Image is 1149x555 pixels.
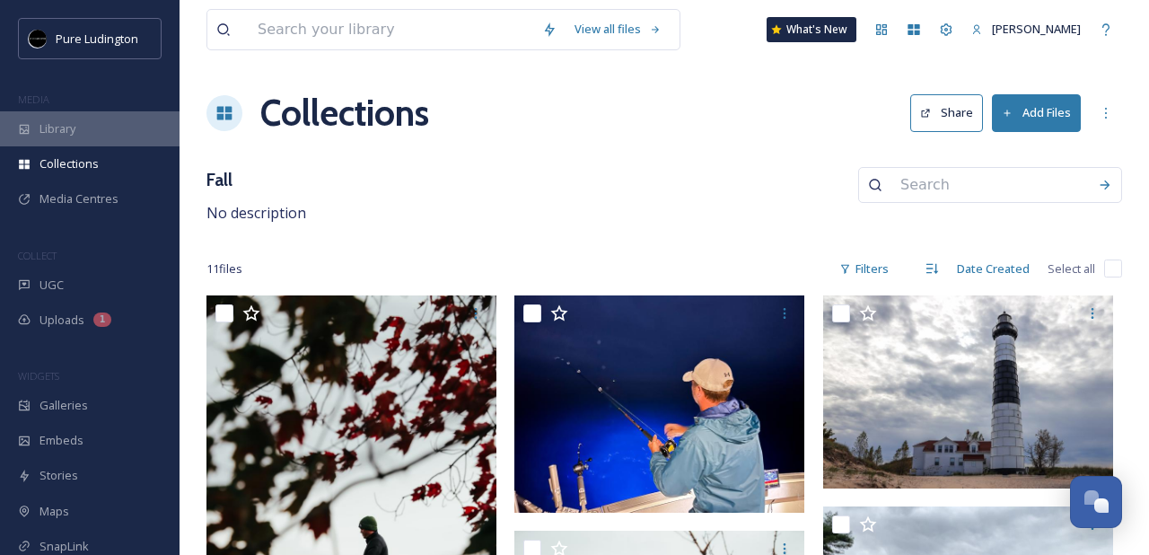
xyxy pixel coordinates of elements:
[514,295,804,513] img: IMG_7126.jpg
[206,260,242,277] span: 11 file s
[39,538,89,555] span: SnapLink
[39,155,99,172] span: Collections
[56,31,138,47] span: Pure Ludington
[18,369,59,383] span: WIDGETS
[39,120,75,137] span: Library
[39,467,78,484] span: Stories
[1070,476,1122,528] button: Open Chat
[566,12,671,47] a: View all files
[962,12,1090,47] a: [PERSON_NAME]
[39,432,83,449] span: Embeds
[767,17,856,42] a: What's New
[18,249,57,262] span: COLLECT
[39,312,84,329] span: Uploads
[39,503,69,520] span: Maps
[249,10,533,49] input: Search your library
[992,21,1081,37] span: [PERSON_NAME]
[93,313,111,327] div: 1
[260,86,429,140] a: Collections
[206,203,306,223] span: No description
[830,251,898,286] div: Filters
[948,251,1039,286] div: Date Created
[39,397,88,414] span: Galleries
[823,295,1113,489] img: 8W9A3290.jpg
[39,277,64,294] span: UGC
[1048,260,1095,277] span: Select all
[29,30,47,48] img: pureludingtonF-2.png
[992,94,1081,131] button: Add Files
[18,92,49,106] span: MEDIA
[891,165,1089,205] input: Search
[910,94,983,131] button: Share
[206,167,306,193] h3: Fall
[39,190,118,207] span: Media Centres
